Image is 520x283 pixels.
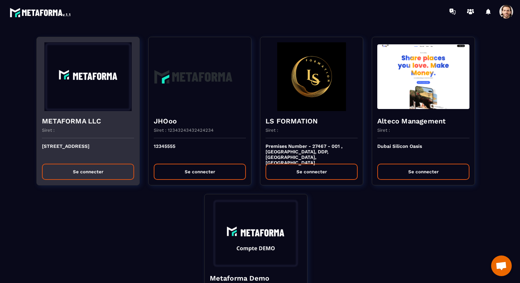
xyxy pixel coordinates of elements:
[266,116,358,126] h4: LS FORMATION
[377,164,469,180] button: Se connecter
[42,116,134,126] h4: METAFORMA LLC
[266,128,278,133] p: Siret :
[42,143,134,159] p: [STREET_ADDRESS]
[10,6,72,19] img: logo
[42,128,55,133] p: Siret :
[154,42,246,111] img: funnel-background
[210,273,302,283] h4: Metaforma Demo
[42,164,134,180] button: Se connecter
[377,116,469,126] h4: Alteco Management
[491,255,512,276] div: Ouvrir le chat
[154,143,246,159] p: 12345555
[210,199,302,268] img: funnel-background
[154,164,246,180] button: Se connecter
[266,164,358,180] button: Se connecter
[377,143,469,159] p: Dubai Silicon Oasis
[266,42,358,111] img: funnel-background
[377,128,390,133] p: Siret :
[266,143,358,159] p: Premises Number - 27467 - 001 , [GEOGRAPHIC_DATA], DDP, [GEOGRAPHIC_DATA], [GEOGRAPHIC_DATA]
[377,42,469,111] img: funnel-background
[42,42,134,111] img: funnel-background
[154,116,246,126] h4: JHOoo
[154,128,214,133] p: Siret : 12343243432424234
